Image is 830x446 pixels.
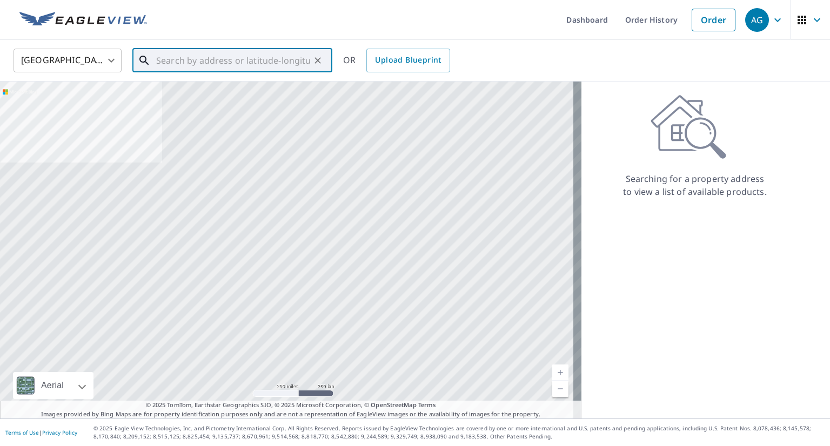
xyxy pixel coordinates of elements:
[745,8,769,32] div: AG
[146,401,436,410] span: © 2025 TomTom, Earthstar Geographics SIO, © 2025 Microsoft Corporation, ©
[622,172,767,198] p: Searching for a property address to view a list of available products.
[343,49,450,72] div: OR
[5,429,39,436] a: Terms of Use
[5,429,77,436] p: |
[14,45,122,76] div: [GEOGRAPHIC_DATA]
[371,401,416,409] a: OpenStreetMap
[93,424,825,441] p: © 2025 Eagle View Technologies, Inc. and Pictometry International Corp. All Rights Reserved. Repo...
[375,53,441,67] span: Upload Blueprint
[310,53,325,68] button: Clear
[552,364,568,381] a: Current Level 5, Zoom In
[13,372,93,399] div: Aerial
[19,12,147,28] img: EV Logo
[552,381,568,397] a: Current Level 5, Zoom Out
[42,429,77,436] a: Privacy Policy
[366,49,450,72] a: Upload Blueprint
[38,372,67,399] div: Aerial
[418,401,436,409] a: Terms
[156,45,310,76] input: Search by address or latitude-longitude
[692,9,735,31] a: Order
